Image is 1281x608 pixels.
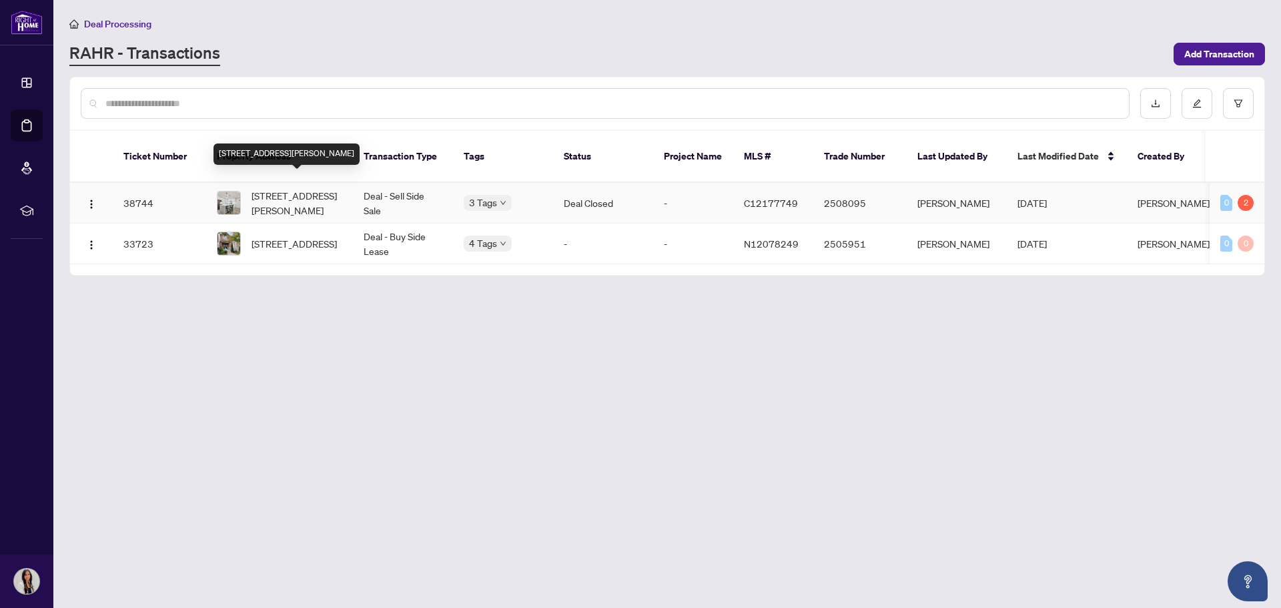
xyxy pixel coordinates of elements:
th: Project Name [653,131,733,183]
span: filter [1234,99,1243,108]
td: - [653,183,733,224]
span: [PERSON_NAME] [1138,197,1210,209]
span: down [500,240,506,247]
td: [PERSON_NAME] [907,183,1007,224]
td: 33723 [113,224,206,264]
td: - [653,224,733,264]
span: download [1151,99,1160,108]
th: Transaction Type [353,131,453,183]
span: [DATE] [1017,197,1047,209]
a: RAHR - Transactions [69,42,220,66]
td: [PERSON_NAME] [907,224,1007,264]
img: thumbnail-img [218,192,240,214]
td: Deal - Sell Side Sale [353,183,453,224]
div: 2 [1238,195,1254,211]
img: logo [11,10,43,35]
th: Trade Number [813,131,907,183]
td: 2508095 [813,183,907,224]
th: Ticket Number [113,131,206,183]
th: Tags [453,131,553,183]
span: [STREET_ADDRESS][PERSON_NAME] [252,188,342,218]
button: download [1140,88,1171,119]
th: MLS # [733,131,813,183]
button: Logo [81,233,102,254]
span: [DATE] [1017,238,1047,250]
div: [STREET_ADDRESS][PERSON_NAME] [213,143,360,165]
span: down [500,200,506,206]
th: Status [553,131,653,183]
div: 0 [1238,236,1254,252]
td: Deal Closed [553,183,653,224]
td: 38744 [113,183,206,224]
span: Last Modified Date [1017,149,1099,164]
td: Deal - Buy Side Lease [353,224,453,264]
span: 3 Tags [469,195,497,210]
button: Open asap [1228,561,1268,601]
img: Logo [86,240,97,250]
span: C12177749 [744,197,798,209]
span: Add Transaction [1184,43,1254,65]
button: Add Transaction [1174,43,1265,65]
button: filter [1223,88,1254,119]
th: Last Modified Date [1007,131,1127,183]
th: Last Updated By [907,131,1007,183]
button: Logo [81,192,102,214]
th: Property Address [206,131,353,183]
span: 4 Tags [469,236,497,251]
span: Deal Processing [84,18,151,30]
span: [PERSON_NAME] [1138,238,1210,250]
td: - [553,224,653,264]
button: edit [1182,88,1212,119]
div: 0 [1220,195,1232,211]
span: edit [1192,99,1202,108]
img: Logo [86,199,97,210]
td: 2505951 [813,224,907,264]
img: thumbnail-img [218,232,240,255]
div: 0 [1220,236,1232,252]
span: home [69,19,79,29]
span: N12078249 [744,238,799,250]
th: Created By [1127,131,1207,183]
span: [STREET_ADDRESS] [252,236,337,251]
img: Profile Icon [14,569,39,594]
